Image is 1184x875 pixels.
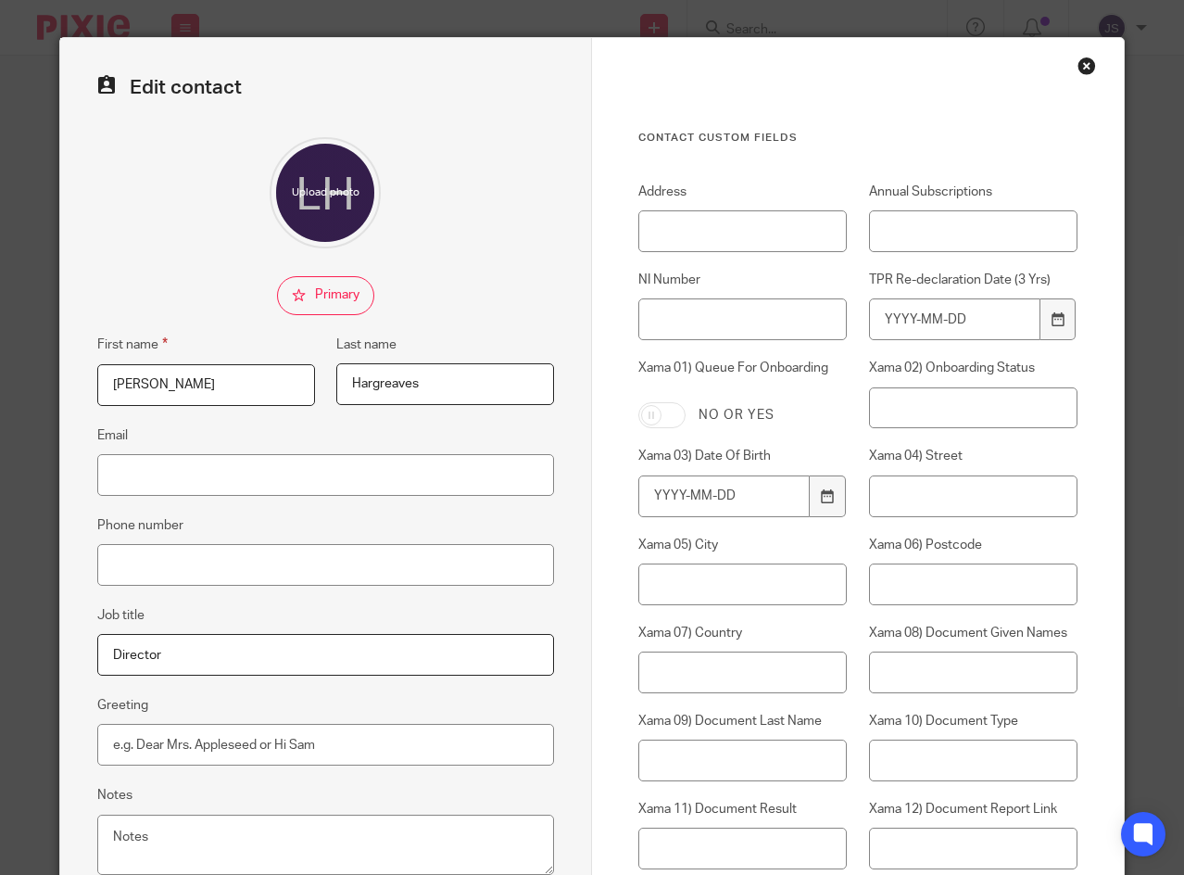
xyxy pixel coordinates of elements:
label: Xama 12) Document Report Link [869,800,1077,818]
input: YYYY-MM-DD [638,476,810,517]
input: YYYY-MM-DD [869,298,1040,340]
input: e.g. Dear Mrs. Appleseed or Hi Sam [97,724,554,766]
h2: Edit contact [97,75,554,100]
label: Xama 02) Onboarding Status [869,359,1077,377]
label: Email [97,426,128,445]
label: Annual Subscriptions [869,183,1077,201]
label: Last name [336,336,397,354]
label: Xama 05) City [638,536,847,554]
label: Xama 07) Country [638,624,847,642]
label: Xama 11) Document Result [638,800,847,818]
h3: Contact Custom fields [638,131,1077,146]
label: NI Number [638,271,847,289]
div: Close this dialog window [1077,57,1096,75]
label: Xama 09) Document Last Name [638,712,847,730]
label: Job title [97,606,145,625]
label: Xama 03) Date Of Birth [638,447,847,465]
label: TPR Re-declaration Date (3 Yrs) [869,271,1077,289]
label: First name [97,334,168,355]
label: Xama 08) Document Given Names [869,624,1077,642]
label: Address [638,183,847,201]
label: No or yes [699,406,775,425]
label: Xama 10) Document Type [869,712,1077,730]
label: Xama 04) Street [869,447,1077,465]
label: Xama 06) Postcode [869,536,1077,554]
label: Xama 01) Queue For Onboarding [638,359,847,388]
label: Notes [97,786,132,805]
label: Phone number [97,516,183,535]
label: Greeting [97,696,148,715]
